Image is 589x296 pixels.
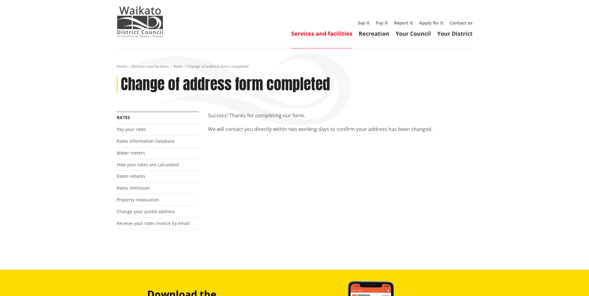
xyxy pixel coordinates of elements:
[208,112,473,119] p: Success! Thanks for completing our form.
[117,64,127,69] a: Home
[117,138,175,144] a: Rates Information Database
[291,30,352,37] a: Services and facilities
[121,75,330,93] h1: Change of address form completed
[132,64,169,69] a: Services and facilities
[117,185,150,191] a: Rates remission
[437,30,473,37] a: Your District
[173,64,183,69] a: Rates
[187,64,248,69] span: Change of address form completed
[358,20,369,26] a: Say it
[450,20,473,26] a: Contact us
[117,6,163,37] img: Waikato District Council - Te Kaunihera aa Takiwaa o Waikato
[419,20,443,26] a: Apply for it
[117,150,145,156] a: Water meters
[117,126,146,132] a: Pay your rates
[117,220,190,226] a: Receive your rates invoice by email
[117,162,179,168] a: How your rates are calculated
[117,173,145,179] a: Rates rebates
[359,30,389,37] a: Recreation
[394,20,413,26] a: Report it
[117,64,473,69] nav: breadcrumb
[117,209,175,214] a: Change your postal address
[396,30,431,37] a: Your Council
[376,20,388,26] a: Pay it
[208,125,473,133] p: We will contact you directly within two working days to confirm your address has been changed.
[117,197,159,203] a: Property revaluation
[117,114,130,120] a: Rates
[560,270,583,292] iframe: Messenger Launcher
